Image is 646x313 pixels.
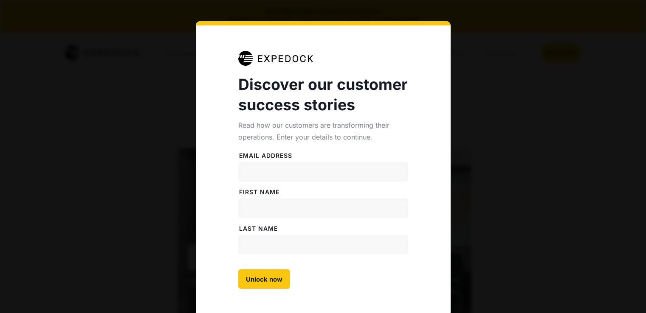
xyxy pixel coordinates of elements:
div: Read how our customers are transforming their operations. Enter your details to continue. [238,119,408,143]
form: Case Studies Form [238,143,408,289]
label: Email address [238,151,408,160]
input: Unlock now [238,269,290,289]
label: FiRST NAME [238,188,408,196]
strong: Discover our customer success stories [238,75,408,114]
label: LAST NAME [238,224,408,233]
